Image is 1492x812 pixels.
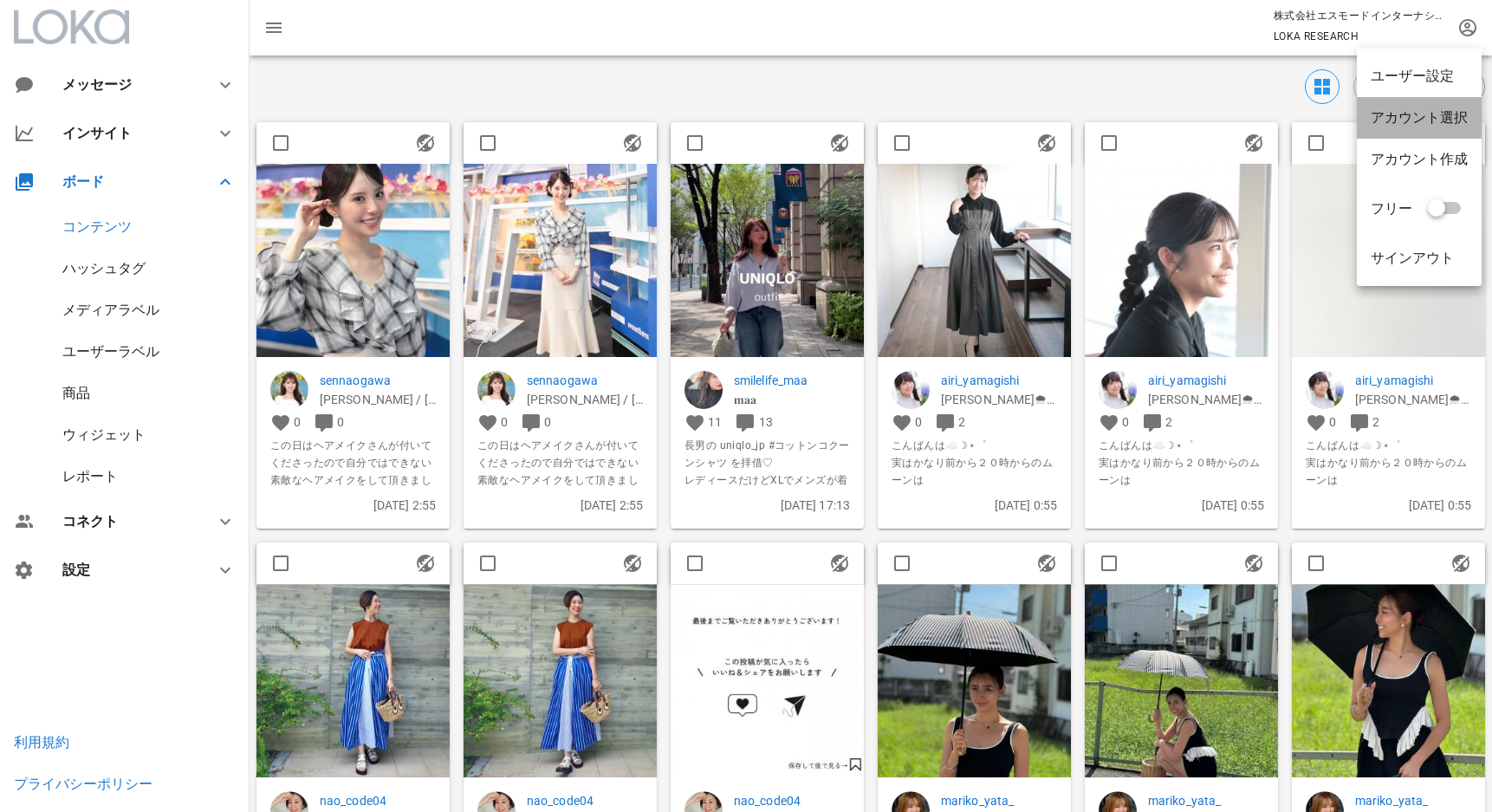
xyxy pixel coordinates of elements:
div: サインアウト [1371,250,1468,266]
a: nao_code04 [734,791,850,810]
span: 0 [501,415,508,429]
a: 利用規約 [14,734,69,750]
img: airi_yamagishi [1099,371,1137,409]
p: [DATE] 2:55 [270,496,436,515]
p: 小川 千奈 / Senna Ogawa [527,390,643,409]
img: sennaogawa [270,371,308,409]
img: 1482172549406092_17960327942976922_4366193911077257089_n.jpg [256,164,450,357]
img: airi_yamagishi [892,371,930,409]
img: 1481982548864271_18341905960205850_678322284933467856_n.heic.jpg [464,584,657,777]
span: 0 [1329,415,1336,429]
p: 株式会社エスモードインターナショナル [1274,7,1447,24]
img: 1481962549298568_18528489964051990_4810804925782223062_n.jpg [1292,584,1485,777]
a: ユーザーラベル [62,343,159,360]
img: airi_yamagishi [1306,371,1344,409]
a: ウィジェット [62,426,146,443]
span: 11 [708,415,722,429]
p: [DATE] 17:13 [684,496,850,515]
p: mariko_yata_ [941,791,1057,810]
span: この日はヘアメイクさんが付いてくださったので自分ではできない素敵なヘアメイクをして頂きました👯‍♀️ [477,437,643,506]
img: sennaogawa [477,371,516,409]
span: こんばんは☁️☽⋆゜ [1306,437,1471,454]
img: smilelife_maa [684,371,723,409]
a: nao_code04 [527,791,643,810]
p: [DATE] 0:55 [1306,496,1471,515]
a: ハッシュタグ [62,260,146,276]
p: 小川 千奈 / Senna Ogawa [320,390,436,409]
span: レディースだけどXLでメンズが着ても可愛いのねっ [684,471,850,506]
img: 1482085AQPLBFdKNwTye-CkCQs1ckfAJGkH1jNJ_Tk4EaTcIxnORZxYxiOrYPC-gAjEq1uoOhtx7mBYIS6dMmdrbkT6mB86s3... [671,164,864,357]
div: メッセージ [62,76,187,93]
a: smilelife_maa [734,371,850,390]
p: [DATE] 2:55 [477,496,643,515]
div: コネクト [62,513,194,529]
span: 0 [1122,415,1129,429]
a: sennaogawa [527,371,643,390]
div: ボード [62,173,194,190]
a: レポート [62,468,118,484]
div: メディアラベル [62,302,159,318]
a: mariko_yata_ [1148,791,1264,810]
p: 𝐦𝐚𝐚 [734,390,850,409]
p: LOKA RESEARCH [1274,28,1447,45]
span: 0 [337,415,344,429]
p: 山岸愛梨🌨ウェザーニュース気象予報士 [1355,390,1471,409]
a: mariko_yata_ [1355,791,1471,810]
span: 実はかなり前から２０時からのムーンは [1099,454,1264,489]
div: ユーザー設定 [1371,68,1468,84]
span: 0 [294,415,301,429]
div: フリー [1371,200,1428,217]
span: 2 [1165,415,1172,429]
span: こんばんは☁️☽⋆゜ [892,437,1057,454]
a: airi_yamagishi [1355,371,1471,390]
span: 実はかなり前から２０時からのムーンは [1306,454,1471,489]
img: 1481961548885828_18528489955051990_8339090394474931124_n.jpg [1085,584,1278,777]
a: プライバシーポリシー [14,776,152,792]
a: airi_yamagishi [941,371,1057,390]
img: 1481981549282148_18341905951205850_7563272432989330650_n.heic.jpg [256,584,450,777]
span: 長男の uniqlo_jp #コットンコクーンシャツ を拝借♡ [684,437,850,471]
p: 山岸愛梨🌨ウェザーニュース気象予報士 [1148,390,1264,409]
div: インサイト [62,125,194,141]
img: 1482032548128259_18379708846131822_7321632764129732334_n.jpg [878,164,1071,357]
img: 1482034549703142_18379708864131822_8182161812598260084_n.jpg [1292,164,1485,357]
span: 2 [958,415,965,429]
div: アカウント選択 [1371,109,1468,126]
span: 0 [915,415,922,429]
span: 実はかなり前から２０時からのムーンは [892,454,1057,489]
a: コンテンツ [62,218,132,235]
div: 設定 [62,562,194,578]
p: [DATE] 0:55 [1099,496,1264,515]
a: nao_code04 [320,791,436,810]
span: 0 [544,415,551,429]
a: 商品 [62,385,90,401]
a: airi_yamagishi [1148,371,1264,390]
a: sennaogawa [320,371,436,390]
span: 2 [1372,415,1379,429]
img: 1482173548874312_17960327951976922_8201718887563653766_n.jpg [464,164,657,357]
img: 1481960548855553_18528489937051990_8133695066666777147_n.jpg [878,584,1071,777]
span: こんばんは☁️☽⋆゜ [1099,437,1264,454]
img: 1481983548876201_18341905969205850_8996063740183056802_n.heic.jpg [671,584,864,777]
span: 13 [759,415,773,429]
p: 山岸愛梨🌨ウェザーニュース気象予報士 [941,390,1057,409]
span: この日はヘアメイクさんが付いてくださったので自分ではできない素敵なヘアメイクをして頂きました👯‍♀️ [270,437,436,506]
